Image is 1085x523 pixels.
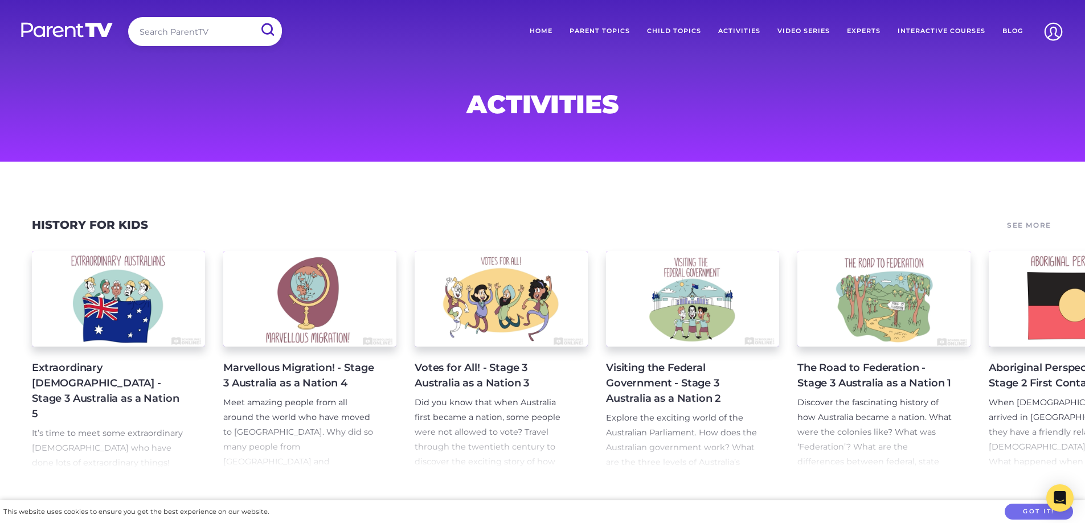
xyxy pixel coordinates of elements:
[521,17,561,46] a: Home
[415,360,570,391] h4: Votes for All! - Stage 3 Australia as a Nation 3
[710,17,769,46] a: Activities
[223,360,378,391] h4: Marvellous Migration! - Stage 3 Australia as a Nation 4
[268,93,817,116] h1: Activities
[3,506,269,518] div: This website uses cookies to ensure you get the best experience on our website.
[797,360,952,391] h4: The Road to Federation - Stage 3 Australia as a Nation 1
[1046,484,1074,512] div: Open Intercom Messenger
[606,251,779,470] a: Visiting the Federal Government - Stage 3 Australia as a Nation 2 Explore the exciting world of t...
[415,396,570,499] p: Did you know that when Australia first became a nation, some people were not allowed to vote? Tra...
[32,218,148,232] a: History For Kids
[223,251,396,470] a: Marvellous Migration! - Stage 3 Australia as a Nation 4 Meet amazing people from all around the w...
[415,251,588,470] a: Votes for All! - Stage 3 Australia as a Nation 3 Did you know that when Australia first became a ...
[252,17,282,43] input: Submit
[1039,17,1068,46] img: Account
[1005,504,1073,520] button: Got it!
[20,22,114,38] img: parenttv-logo-white.4c85aaf.svg
[838,17,889,46] a: Experts
[561,17,638,46] a: Parent Topics
[769,17,838,46] a: Video Series
[638,17,710,46] a: Child Topics
[797,396,952,499] p: Discover the fascinating history of how Australia became a nation. What were the colonies like? W...
[797,251,971,470] a: The Road to Federation - Stage 3 Australia as a Nation 1 Discover the fascinating history of how ...
[994,17,1031,46] a: Blog
[1005,217,1053,233] a: See More
[889,17,994,46] a: Interactive Courses
[32,360,187,422] h4: Extraordinary [DEMOGRAPHIC_DATA] - Stage 3 Australia as a Nation 5
[32,251,205,470] a: Extraordinary [DEMOGRAPHIC_DATA] - Stage 3 Australia as a Nation 5 It’s time to meet some extraor...
[128,17,282,46] input: Search ParentTV
[606,411,761,514] p: Explore the exciting world of the Australian Parliament. How does the Australian government work?...
[606,360,761,406] h4: Visiting the Federal Government - Stage 3 Australia as a Nation 2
